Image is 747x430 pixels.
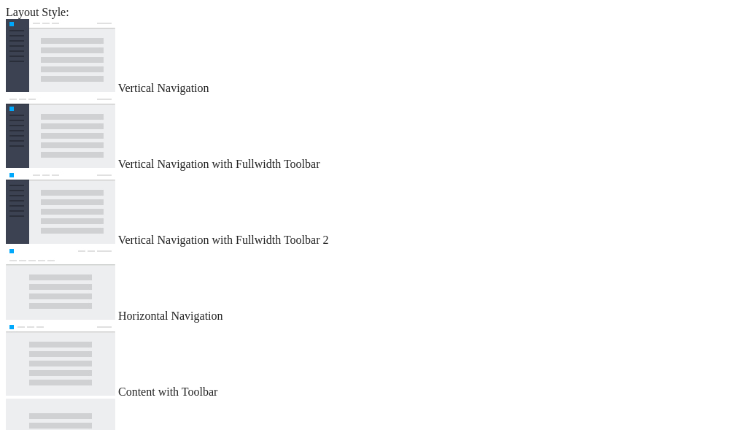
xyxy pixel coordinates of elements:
span: Vertical Navigation [118,82,209,94]
span: Vertical Navigation with Fullwidth Toolbar [118,158,320,170]
img: vertical-nav-with-full-toolbar-2.jpg [6,171,115,244]
span: Vertical Navigation with Fullwidth Toolbar 2 [118,234,329,246]
md-radio-button: Vertical Navigation with Fullwidth Toolbar 2 [6,171,741,247]
span: Content with Toolbar [118,385,217,398]
md-radio-button: Horizontal Navigation [6,247,741,323]
img: horizontal-nav.jpg [6,247,115,320]
div: Layout Style: [6,6,741,19]
md-radio-button: Vertical Navigation [6,19,741,95]
img: content-with-toolbar.jpg [6,323,115,396]
md-radio-button: Vertical Navigation with Fullwidth Toolbar [6,95,741,171]
img: vertical-nav-with-full-toolbar.jpg [6,95,115,168]
md-radio-button: Content with Toolbar [6,323,741,399]
span: Horizontal Navigation [118,310,223,322]
img: vertical-nav.jpg [6,19,115,92]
